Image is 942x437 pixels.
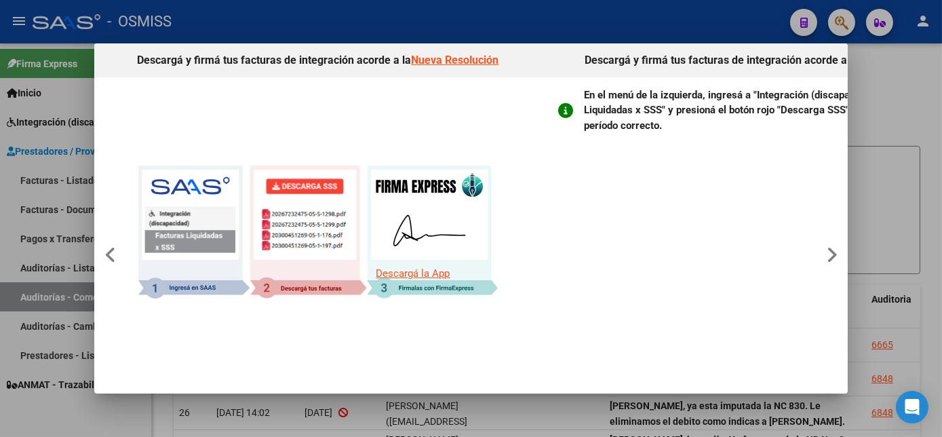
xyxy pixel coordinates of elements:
a: Descargá la App [376,267,450,280]
img: Logo Firma Express [138,166,498,298]
div: Open Intercom Messenger [896,391,928,423]
h4: Descargá y firmá tus facturas de integración acorde a la [94,43,542,77]
a: Nueva Resolución [411,54,498,66]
